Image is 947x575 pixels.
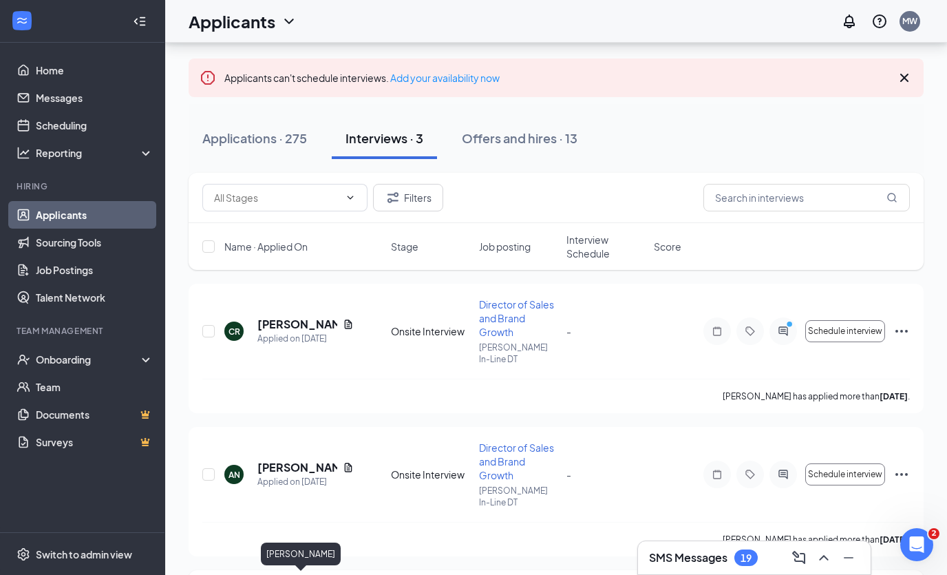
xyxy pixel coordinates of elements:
[257,460,337,475] h5: [PERSON_NAME]
[805,463,885,485] button: Schedule interview
[15,14,29,28] svg: WorkstreamLogo
[479,441,554,481] span: Director of Sales and Brand Growth
[723,390,910,402] p: [PERSON_NAME] has applied more than .
[649,550,727,565] h3: SMS Messages
[893,323,910,339] svg: Ellipses
[838,547,860,569] button: Minimize
[900,528,933,561] iframe: Intercom live chat
[479,298,554,338] span: Director of Sales and Brand Growth
[479,240,531,253] span: Job posting
[36,353,142,366] div: Onboarding
[224,72,500,84] span: Applicants can't schedule interviews.
[783,320,800,331] svg: PrimaryDot
[893,466,910,483] svg: Ellipses
[742,326,758,337] svg: Tag
[36,256,153,284] a: Job Postings
[343,462,354,473] svg: Document
[566,233,646,260] span: Interview Schedule
[36,146,154,160] div: Reporting
[816,550,832,566] svg: ChevronUp
[17,146,30,160] svg: Analysis
[840,550,857,566] svg: Minimize
[36,112,153,139] a: Scheduling
[723,534,910,545] p: [PERSON_NAME] has applied more than .
[896,70,913,86] svg: Cross
[228,326,240,337] div: CR
[373,184,443,211] button: Filter Filters
[257,475,354,489] div: Applied on [DATE]
[479,485,558,508] p: [PERSON_NAME] In-Line DT
[880,534,908,545] b: [DATE]
[841,13,858,30] svg: Notifications
[36,401,153,428] a: DocumentsCrown
[343,319,354,330] svg: Document
[805,320,885,342] button: Schedule interview
[202,129,307,147] div: Applications · 275
[345,129,423,147] div: Interviews · 3
[709,326,725,337] svg: Note
[775,469,791,480] svg: ActiveChat
[709,469,725,480] svg: Note
[390,72,500,84] a: Add your availability now
[261,543,341,565] div: [PERSON_NAME]
[17,547,30,561] svg: Settings
[813,547,835,569] button: ChevronUp
[654,240,681,253] span: Score
[391,468,470,481] div: Onsite Interview
[462,129,577,147] div: Offers and hires · 13
[742,469,758,480] svg: Tag
[345,192,356,203] svg: ChevronDown
[36,84,153,112] a: Messages
[808,470,882,479] span: Schedule interview
[36,547,132,561] div: Switch to admin view
[791,550,807,566] svg: ComposeMessage
[808,326,882,336] span: Schedule interview
[36,428,153,456] a: SurveysCrown
[257,332,354,346] div: Applied on [DATE]
[566,325,571,337] span: -
[385,189,401,206] svg: Filter
[36,56,153,84] a: Home
[703,184,910,211] input: Search in interviews
[36,201,153,229] a: Applicants
[200,70,216,86] svg: Error
[391,240,418,253] span: Stage
[775,326,791,337] svg: ActiveChat
[566,468,571,481] span: -
[189,10,275,33] h1: Applicants
[17,180,151,192] div: Hiring
[928,528,939,539] span: 2
[886,192,897,203] svg: MagnifyingGlass
[391,324,470,338] div: Onsite Interview
[17,325,151,337] div: Team Management
[228,469,240,481] div: AN
[224,240,308,253] span: Name · Applied On
[133,14,147,28] svg: Collapse
[281,13,297,30] svg: ChevronDown
[880,391,908,401] b: [DATE]
[214,190,339,205] input: All Stages
[902,15,917,27] div: MW
[36,284,153,311] a: Talent Network
[36,373,153,401] a: Team
[36,229,153,256] a: Sourcing Tools
[741,552,752,564] div: 19
[17,353,30,366] svg: UserCheck
[479,342,558,365] p: [PERSON_NAME] In-Line DT
[871,13,888,30] svg: QuestionInfo
[788,547,810,569] button: ComposeMessage
[257,317,337,332] h5: [PERSON_NAME]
